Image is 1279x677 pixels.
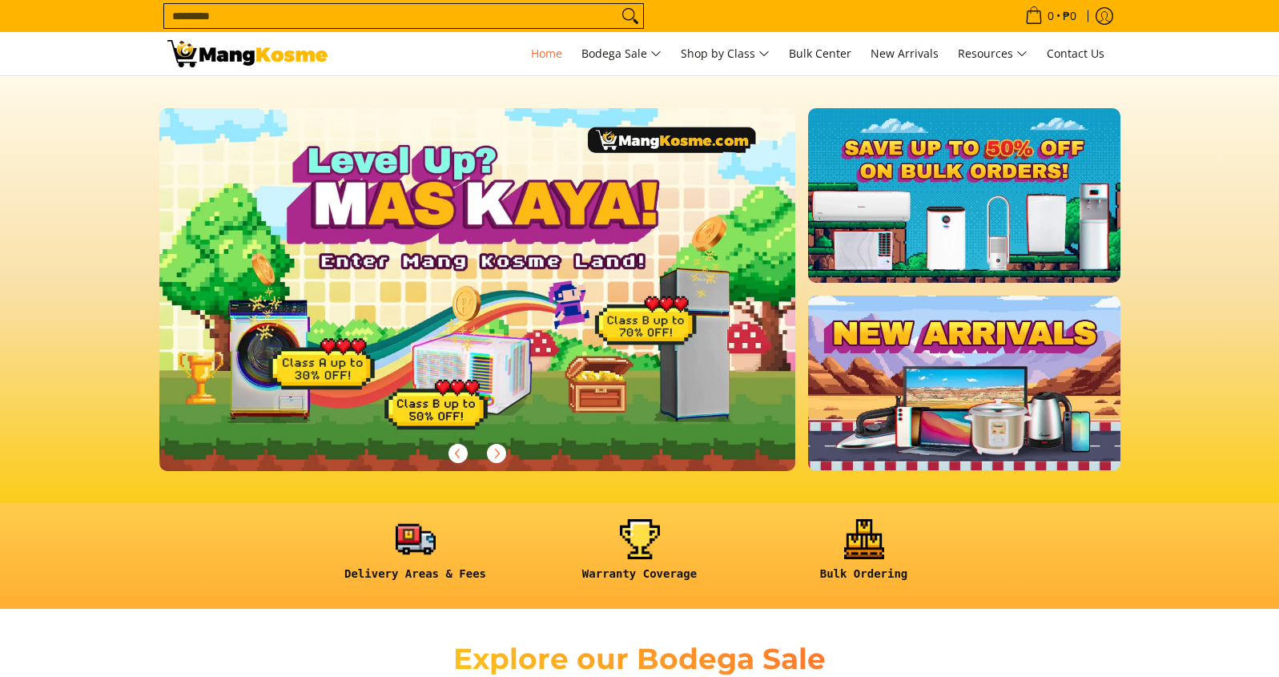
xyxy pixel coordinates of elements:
[871,46,939,61] span: New Arrivals
[760,519,968,594] a: <h6><strong>Bulk Ordering</strong></h6>
[789,46,851,61] span: Bulk Center
[1047,46,1104,61] span: Contact Us
[581,44,662,64] span: Bodega Sale
[1060,10,1079,22] span: ₱0
[1020,7,1081,25] span: •
[1039,32,1112,75] a: Contact Us
[781,32,859,75] a: Bulk Center
[1045,10,1056,22] span: 0
[950,32,1036,75] a: Resources
[863,32,947,75] a: New Arrivals
[408,641,872,677] h2: Explore our Bodega Sale
[617,4,643,28] button: Search
[479,436,514,471] button: Next
[167,40,328,67] img: Mang Kosme: Your Home Appliances Warehouse Sale Partner!
[312,519,520,594] a: <h6><strong>Delivery Areas & Fees</strong></h6>
[159,108,796,471] img: Gaming desktop banner
[344,32,1112,75] nav: Main Menu
[958,44,1028,64] span: Resources
[523,32,570,75] a: Home
[673,32,778,75] a: Shop by Class
[681,44,770,64] span: Shop by Class
[573,32,670,75] a: Bodega Sale
[531,46,562,61] span: Home
[536,519,744,594] a: <h6><strong>Warranty Coverage</strong></h6>
[440,436,476,471] button: Previous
